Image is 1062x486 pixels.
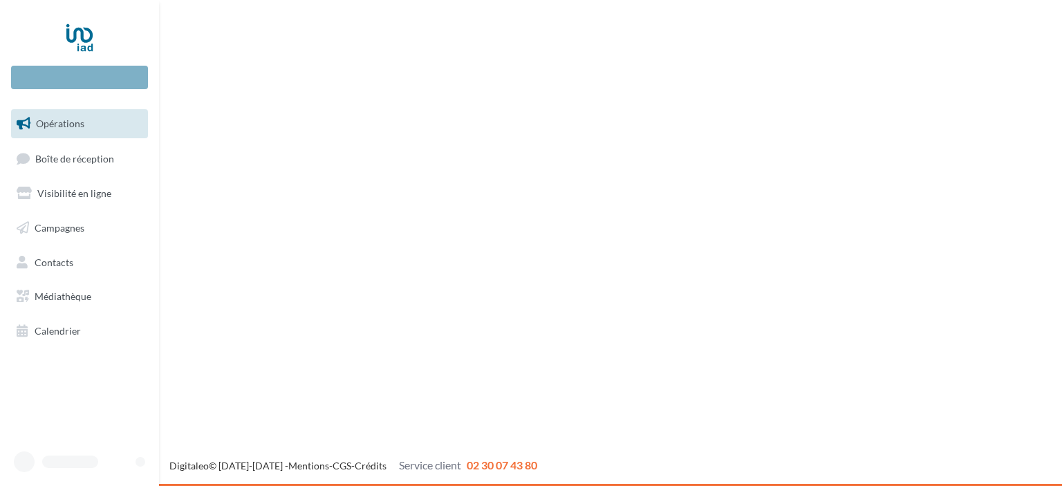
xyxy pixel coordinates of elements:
[288,460,329,471] a: Mentions
[355,460,386,471] a: Crédits
[35,256,73,268] span: Contacts
[35,290,91,302] span: Médiathèque
[35,222,84,234] span: Campagnes
[399,458,461,471] span: Service client
[8,282,151,311] a: Médiathèque
[37,187,111,199] span: Visibilité en ligne
[35,325,81,337] span: Calendrier
[36,118,84,129] span: Opérations
[8,248,151,277] a: Contacts
[169,460,537,471] span: © [DATE]-[DATE] - - -
[35,152,114,164] span: Boîte de réception
[169,460,209,471] a: Digitaleo
[8,144,151,174] a: Boîte de réception
[8,317,151,346] a: Calendrier
[8,179,151,208] a: Visibilité en ligne
[333,460,351,471] a: CGS
[8,109,151,138] a: Opérations
[467,458,537,471] span: 02 30 07 43 80
[8,214,151,243] a: Campagnes
[11,66,148,89] div: Nouvelle campagne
